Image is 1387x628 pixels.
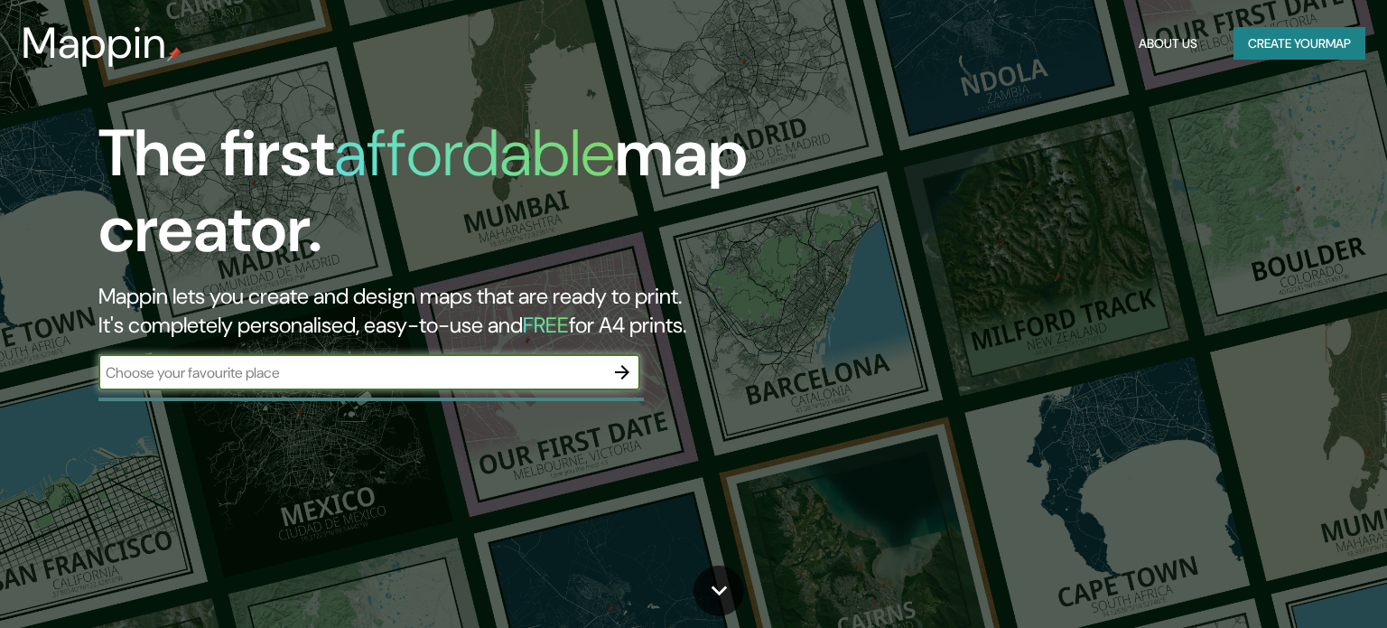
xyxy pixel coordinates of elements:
button: Create yourmap [1233,27,1365,61]
h5: FREE [523,311,569,339]
h2: Mappin lets you create and design maps that are ready to print. It's completely personalised, eas... [98,282,792,340]
h1: The first map creator. [98,116,792,282]
img: mappin-pin [167,47,182,61]
button: About Us [1131,27,1205,61]
h1: affordable [334,111,615,195]
input: Choose your favourite place [98,362,604,383]
h3: Mappin [22,18,167,69]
